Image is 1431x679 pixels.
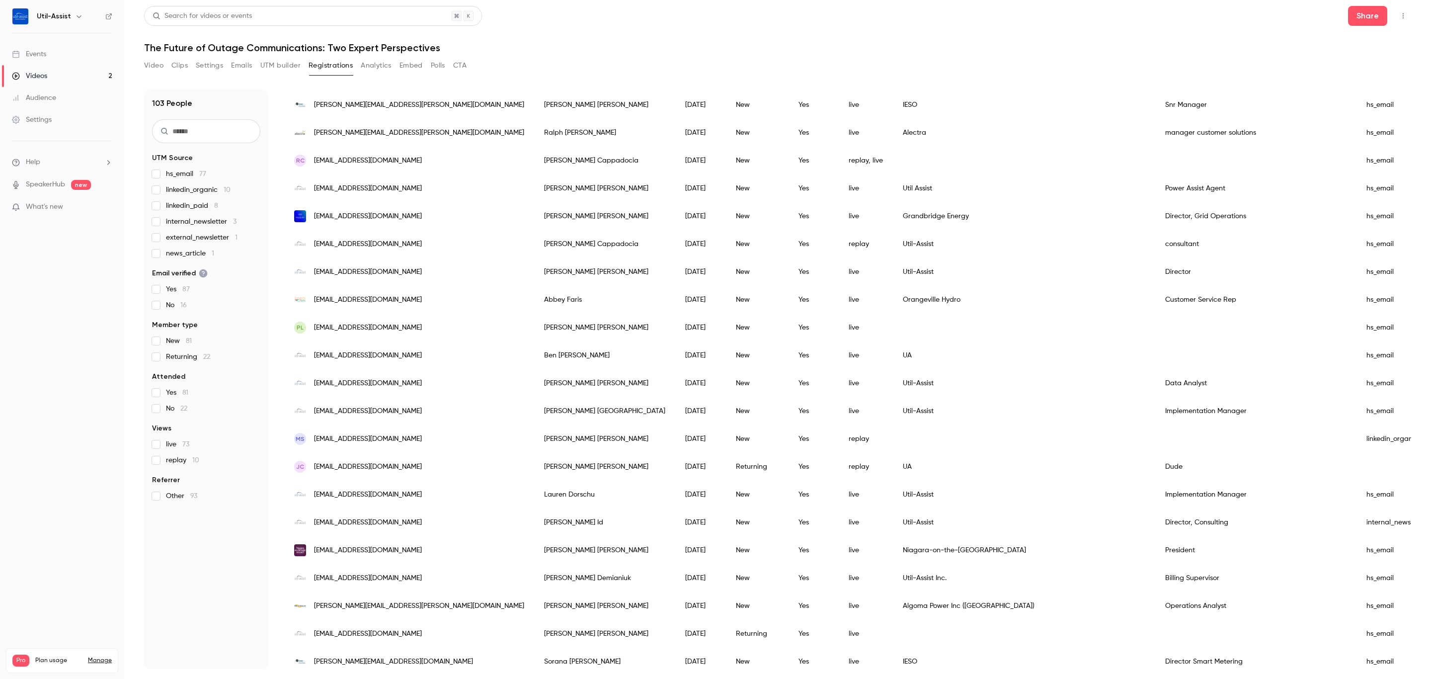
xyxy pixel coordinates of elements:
[12,115,52,125] div: Settings
[1348,6,1387,26] button: Share
[893,369,1155,397] div: Util-Assist
[789,91,839,119] div: Yes
[726,648,789,676] div: New
[182,389,188,396] span: 81
[166,404,187,414] span: No
[1155,536,1356,564] div: President
[294,99,306,111] img: ieso.ca
[675,202,726,230] div: [DATE]
[12,71,47,81] div: Videos
[675,91,726,119] div: [DATE]
[294,182,306,194] img: util-assist.com
[675,648,726,676] div: [DATE]
[534,425,675,453] div: [PERSON_NAME] [PERSON_NAME]
[789,258,839,286] div: Yes
[314,545,422,556] span: [EMAIL_ADDRESS][DOMAIN_NAME]
[789,286,839,314] div: Yes
[166,388,188,398] span: Yes
[294,656,306,668] img: ieso.ca
[294,127,306,139] img: alectrautilities.com
[152,97,192,109] h1: 103 People
[675,592,726,620] div: [DATE]
[453,58,467,74] button: CTA
[675,230,726,258] div: [DATE]
[166,249,214,258] span: news_article
[314,183,422,194] span: [EMAIL_ADDRESS][DOMAIN_NAME]
[839,369,893,397] div: live
[534,314,675,341] div: [PERSON_NAME] [PERSON_NAME]
[675,286,726,314] div: [DATE]
[294,377,306,389] img: util-assist.com
[839,592,893,620] div: live
[294,544,306,556] img: notlhydro.com
[534,119,675,147] div: Ralph [PERSON_NAME]
[260,58,301,74] button: UTM builder
[675,147,726,174] div: [DATE]
[893,564,1155,592] div: Util-Assist Inc.
[726,314,789,341] div: New
[726,536,789,564] div: New
[893,481,1155,509] div: Util-Assist
[534,592,675,620] div: [PERSON_NAME] [PERSON_NAME]
[1155,592,1356,620] div: Operations Analyst
[675,397,726,425] div: [DATE]
[534,174,675,202] div: [PERSON_NAME] [PERSON_NAME]
[214,202,218,209] span: 8
[534,91,675,119] div: [PERSON_NAME] [PERSON_NAME]
[166,439,189,449] span: live
[534,648,675,676] div: Sorana [PERSON_NAME]
[431,58,445,74] button: Polls
[152,153,193,163] span: UTM Source
[789,369,839,397] div: Yes
[839,119,893,147] div: live
[789,147,839,174] div: Yes
[166,336,192,346] span: New
[726,397,789,425] div: New
[166,233,238,243] span: external_newsletter
[839,536,893,564] div: live
[839,341,893,369] div: live
[314,211,422,222] span: [EMAIL_ADDRESS][DOMAIN_NAME]
[166,300,187,310] span: No
[1155,648,1356,676] div: Director Smart Metering
[675,341,726,369] div: [DATE]
[152,372,185,382] span: Attended
[789,648,839,676] div: Yes
[166,169,206,179] span: hs_email
[314,490,422,500] span: [EMAIL_ADDRESS][DOMAIN_NAME]
[314,267,422,277] span: [EMAIL_ADDRESS][DOMAIN_NAME]
[180,302,187,309] span: 16
[294,266,306,278] img: util-assist.com
[297,323,304,332] span: PL
[839,314,893,341] div: live
[192,457,199,464] span: 10
[893,286,1155,314] div: Orangeville Hydro
[294,210,306,222] img: grandbridgeenergy.com
[534,147,675,174] div: [PERSON_NAME] Cappadocia
[839,620,893,648] div: live
[675,119,726,147] div: [DATE]
[294,628,306,640] img: util-assist.com
[166,201,218,211] span: linkedin_paid
[152,268,208,278] span: Email verified
[789,620,839,648] div: Yes
[893,536,1155,564] div: Niagara-on-the-[GEOGRAPHIC_DATA]
[1155,397,1356,425] div: Implementation Manager
[726,258,789,286] div: New
[224,186,231,193] span: 10
[314,657,473,667] span: [PERSON_NAME][EMAIL_ADDRESS][DOMAIN_NAME]
[789,509,839,536] div: Yes
[71,180,91,190] span: new
[839,648,893,676] div: live
[789,592,839,620] div: Yes
[839,453,893,481] div: replay
[726,202,789,230] div: New
[726,481,789,509] div: New
[839,91,893,119] div: live
[314,156,422,166] span: [EMAIL_ADDRESS][DOMAIN_NAME]
[182,286,190,293] span: 87
[839,397,893,425] div: live
[675,174,726,202] div: [DATE]
[534,397,675,425] div: [PERSON_NAME] [GEOGRAPHIC_DATA]
[675,369,726,397] div: [DATE]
